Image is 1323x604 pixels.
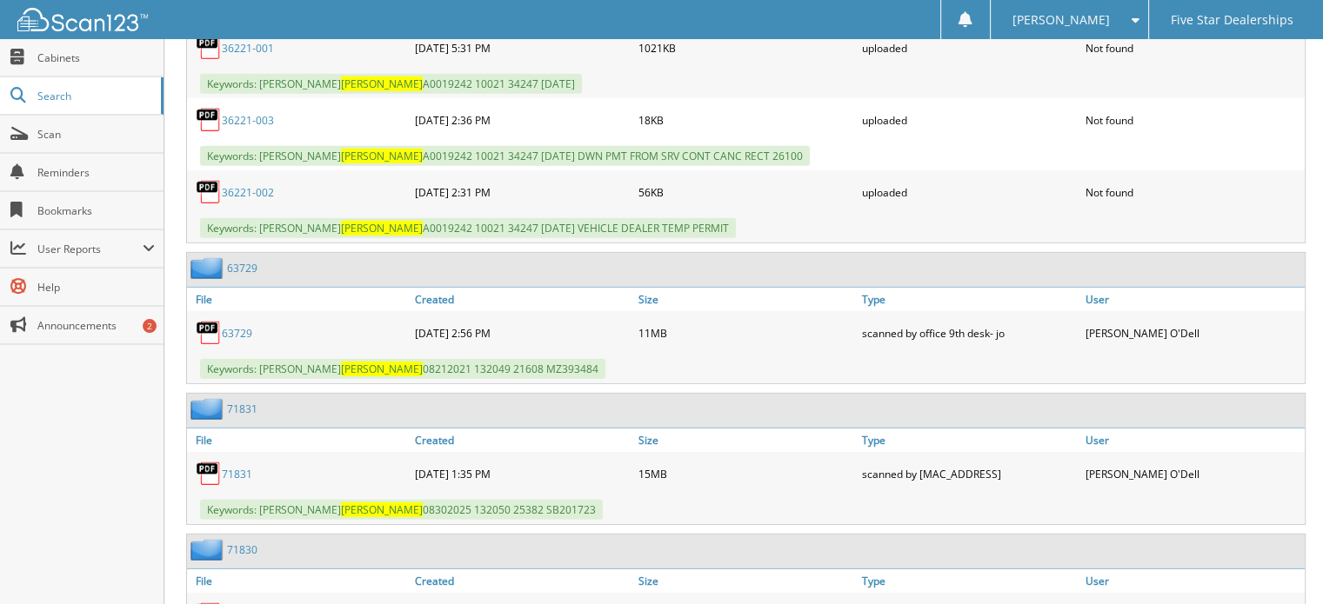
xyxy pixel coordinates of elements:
a: 71831 [222,467,252,481]
a: Type [858,288,1081,311]
span: Reminders [37,165,155,180]
a: 71831 [227,402,257,416]
img: PDF.png [196,35,222,61]
div: 2 [143,319,157,333]
span: Cabinets [37,50,155,65]
a: Size [634,288,858,311]
div: [DATE] 2:36 PM [411,103,634,137]
span: [PERSON_NAME] [1012,15,1110,25]
div: Not found [1081,103,1305,137]
span: Announcements [37,318,155,333]
span: Search [37,89,152,103]
span: [PERSON_NAME] [341,76,423,91]
a: 63729 [227,261,257,275]
span: [PERSON_NAME] [341,221,423,236]
img: folder2.png [190,539,227,561]
a: User [1081,569,1305,593]
span: Bookmarks [37,203,155,218]
span: Five Star Dealerships [1171,15,1293,25]
div: uploaded [858,30,1081,65]
a: Created [411,428,634,452]
img: PDF.png [196,107,222,133]
a: Created [411,569,634,593]
a: 36221-001 [222,41,274,56]
span: Keywords: [PERSON_NAME] A0019242 10021 34247 [DATE] VEHICLE DEALER TEMP PERMIT [200,218,736,238]
a: 36221-003 [222,113,274,128]
span: [PERSON_NAME] [341,502,423,517]
a: 36221-002 [222,185,274,200]
div: Not found [1081,30,1305,65]
span: [PERSON_NAME] [341,149,423,163]
span: [PERSON_NAME] [341,362,423,376]
img: scan123-logo-white.svg [17,8,148,31]
a: Type [858,569,1081,593]
div: 1021KB [634,30,858,65]
span: Help [37,280,155,295]
div: 18KB [634,103,858,137]
span: Keywords: [PERSON_NAME] 08212021 132049 21608 MZ393484 [200,359,605,379]
div: [PERSON_NAME] O'Dell [1081,315,1305,350]
div: scanned by office 9th desk- jo [858,315,1081,350]
div: [DATE] 2:31 PM [411,175,634,209]
div: [DATE] 2:56 PM [411,315,634,350]
a: Size [634,428,858,452]
a: File [187,428,411,452]
div: uploaded [858,175,1081,209]
div: Not found [1081,175,1305,209]
a: File [187,288,411,311]
img: PDF.png [196,461,222,487]
img: folder2.png [190,257,227,279]
div: uploaded [858,103,1081,137]
div: scanned by [MAC_ADDRESS] [858,456,1081,491]
img: PDF.png [196,320,222,346]
a: Created [411,288,634,311]
a: File [187,569,411,593]
div: [DATE] 5:31 PM [411,30,634,65]
div: [PERSON_NAME] O'Dell [1081,456,1305,491]
div: 11MB [634,315,858,350]
a: 71830 [227,542,257,557]
div: [DATE] 1:35 PM [411,456,634,491]
span: User Reports [37,242,143,256]
span: Keywords: [PERSON_NAME] 08302025 132050 25382 SB201723 [200,500,603,520]
a: User [1081,428,1305,452]
span: Keywords: [PERSON_NAME] A0019242 10021 34247 [DATE] [200,74,582,94]
img: folder2.png [190,398,227,420]
a: Type [858,428,1081,452]
a: 63729 [222,326,252,341]
a: Size [634,569,858,593]
div: 15MB [634,456,858,491]
img: PDF.png [196,179,222,205]
span: Scan [37,127,155,142]
div: 56KB [634,175,858,209]
span: Keywords: [PERSON_NAME] A0019242 10021 34247 [DATE] DWN PMT FROM SRV CONT CANC RECT 26100 [200,146,810,166]
a: User [1081,288,1305,311]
